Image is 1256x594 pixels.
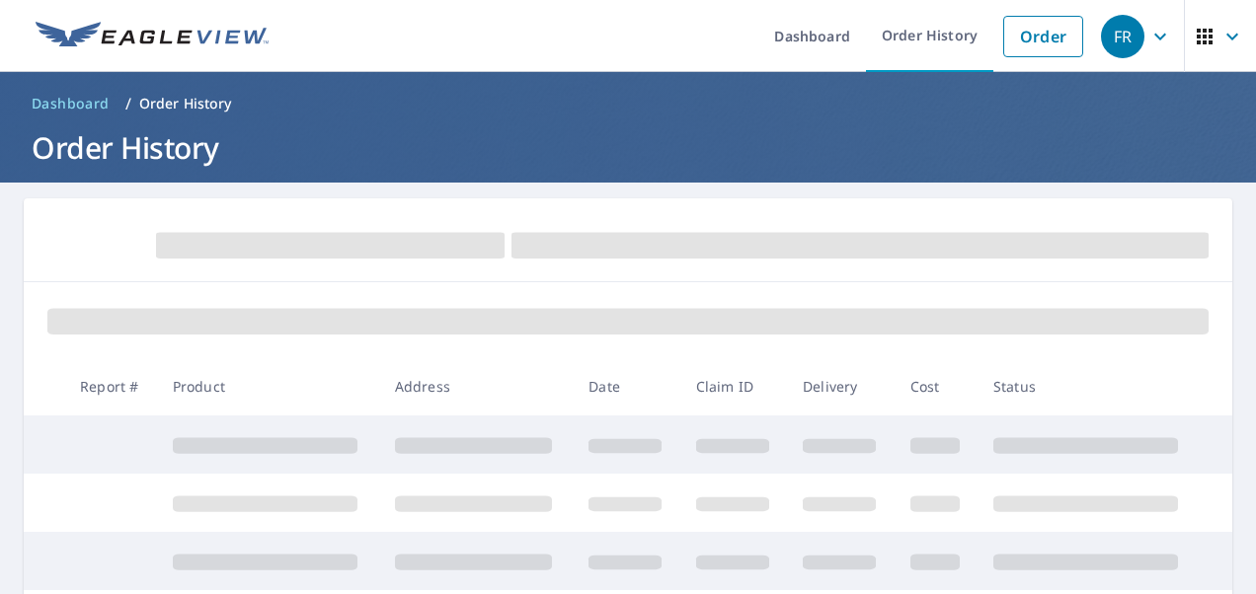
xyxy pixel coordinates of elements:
[895,357,978,415] th: Cost
[978,357,1200,415] th: Status
[139,94,232,113] p: Order History
[573,357,679,415] th: Date
[680,357,787,415] th: Claim ID
[787,357,894,415] th: Delivery
[24,88,1232,119] nav: breadcrumb
[157,357,379,415] th: Product
[64,357,157,415] th: Report #
[1003,16,1083,57] a: Order
[24,88,118,119] a: Dashboard
[32,94,110,113] span: Dashboard
[379,357,573,415] th: Address
[24,127,1232,168] h1: Order History
[36,22,269,51] img: EV Logo
[1101,15,1144,58] div: FR
[125,92,131,115] li: /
